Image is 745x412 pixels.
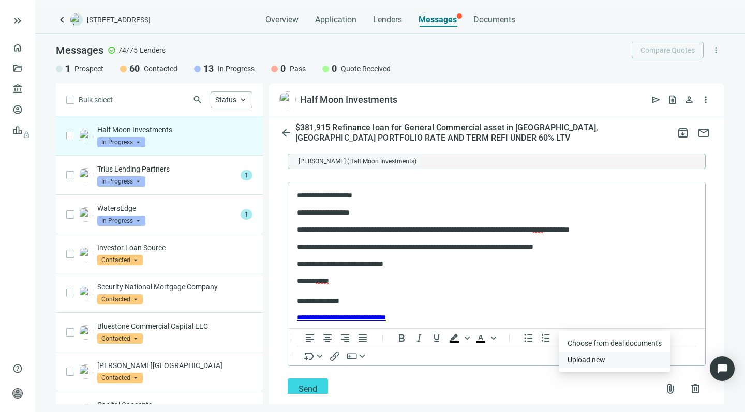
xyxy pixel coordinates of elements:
button: Justify [354,332,371,344]
body: Rich Text Area. Press ALT-0 for help. [8,8,409,158]
button: more_vert [708,42,724,58]
button: Align center [319,332,336,344]
button: Align left [301,332,319,344]
div: Text color Black [472,332,498,344]
span: delete [689,383,702,395]
button: Upload new [559,352,671,368]
div: Open Intercom Messenger [710,356,735,381]
span: Send [299,384,317,394]
p: Bluestone Commercial Capital LLC [97,321,252,331]
img: 8f9cbaa9-4a58-45b8-b8ff-597d37050746 [79,364,93,379]
span: Contacted [97,255,143,265]
span: send [651,95,661,105]
span: [STREET_ADDRESS] [87,14,151,25]
span: Pass [290,64,306,74]
p: Investor Loan Source [97,242,252,253]
span: 13 [203,63,214,75]
img: deal-logo [70,13,83,26]
span: 1 [241,170,252,180]
span: Messages [419,14,457,24]
button: delete [685,378,706,399]
button: request_quote [664,91,681,108]
span: mail [697,127,710,139]
span: 0 [332,63,337,75]
button: attach_file [660,378,681,399]
span: Contacted [97,333,143,344]
div: $381,915 Refinance loan for General Commercial asset in [GEOGRAPHIC_DATA], [GEOGRAPHIC_DATA] PORT... [293,123,673,143]
span: search [192,95,203,105]
span: Upload new [568,356,605,364]
button: Italic [410,332,428,344]
span: help [12,363,23,374]
button: Send [288,378,328,399]
iframe: Rich Text Area [288,182,705,328]
p: Trius Lending Partners [97,164,236,174]
img: daec3efa-07db-418b-869b-6cdbf9b720dc [79,325,93,340]
button: Compare Quotes [632,42,704,58]
button: send [648,91,664,108]
div: Half Moon Investments [300,94,397,106]
button: more_vert [697,91,714,108]
img: ba46f7cf-aa1f-4fa6-87da-9c04b5620af3 [79,168,93,182]
span: keyboard_arrow_up [239,95,248,104]
span: Application [315,14,356,25]
span: Overview [265,14,299,25]
p: [PERSON_NAME][GEOGRAPHIC_DATA] [97,360,252,371]
span: arrow_back [280,127,292,139]
span: [PERSON_NAME] (Half Moon Investments) [299,156,416,166]
span: Documents [473,14,515,25]
button: mail [693,123,714,143]
button: Align right [336,332,354,344]
button: Underline [428,332,445,344]
button: person [681,91,697,108]
span: Bulk select [79,94,113,105]
span: In Progress [97,176,145,187]
span: check_circle [108,46,116,54]
img: e7d4e2b7-5148-4db5-9cc8-faf04dac73ff [79,286,93,300]
span: Messages [56,44,103,56]
button: keyboard_double_arrow_right [11,14,24,27]
span: 1 [65,63,70,75]
img: 40a46b22-f009-407b-a47c-6f7c6f787ed7 [79,207,93,222]
button: arrow_back [279,123,293,143]
span: more_vert [701,95,711,105]
span: Contacted [144,64,177,74]
span: In Progress [218,64,255,74]
span: more_vert [711,45,721,55]
span: Status [215,96,236,104]
span: attach_file [664,383,677,395]
span: 74/75 [118,45,138,55]
button: Bullet list [519,332,537,344]
p: Capital Concepts [97,400,252,410]
span: 0 [280,63,286,75]
p: WatersEdge [97,203,236,213]
span: person [684,95,694,105]
span: In Progress [97,137,145,147]
button: Insert/edit link [326,350,344,362]
span: Quote Received [341,64,391,74]
button: archive [673,123,693,143]
p: Half Moon Investments [97,125,252,135]
img: 02b66551-3bbf-44a0-9b90-ce29bf9f8d71 [279,91,296,108]
span: person [12,388,23,399]
button: Insert merge tag [301,350,326,362]
span: Lenders [140,45,166,55]
span: Contacted [97,294,143,304]
button: Bold [393,332,410,344]
button: Сhoose from deal documents [559,335,671,352]
span: Alexandra Yellin (Half Moon Investments) [294,156,421,166]
span: Contacted [97,373,143,383]
span: archive [677,127,689,139]
p: Security National Mortgage Company [97,282,252,292]
span: Prospect [74,64,103,74]
span: 1 [241,209,252,220]
a: keyboard_arrow_left [56,13,68,26]
img: 02b66551-3bbf-44a0-9b90-ce29bf9f8d71 [79,129,93,143]
span: Сhoose from deal documents [568,339,662,347]
span: Lenders [373,14,402,25]
button: Numbered list [537,332,555,344]
span: In Progress [97,216,145,226]
img: 917acf5e-07f8-45b9-9335-2847a5d0b34d [79,247,93,261]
